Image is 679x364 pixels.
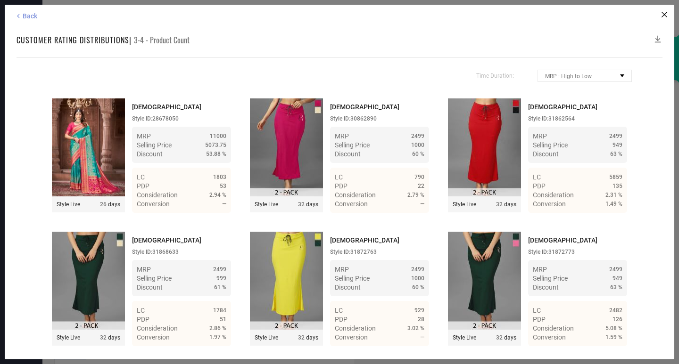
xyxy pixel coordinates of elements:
div: Style ID: 30862890 [330,115,429,122]
span: Consideration [137,191,178,199]
span: Selling Price [533,275,568,282]
img: Style preview image [52,98,125,196]
span: 1.59 % [605,334,622,340]
span: MRP [137,132,151,140]
span: Style Live [255,334,278,341]
img: Style preview image [448,98,521,196]
span: Selling Price [335,275,370,282]
span: 32 [496,201,503,208]
div: Style ID: 31862564 [528,115,627,122]
span: Style Live [255,201,278,208]
img: Style preview image [448,232,521,330]
span: [DEMOGRAPHIC_DATA] [330,236,399,244]
span: — [420,334,424,340]
span: [DEMOGRAPHIC_DATA] [528,236,597,244]
span: LC [533,307,541,314]
div: Style ID: 28678050 [132,115,231,122]
span: 2499 [213,266,226,273]
span: Conversion [335,200,368,208]
span: 2.31 % [605,192,622,198]
span: 5859 [609,174,622,180]
span: MRP [533,266,547,273]
span: Style Live [57,201,80,208]
span: 2499 [609,266,622,273]
span: 51 [220,316,226,323]
span: Consideration [137,324,178,332]
span: 949 [613,142,622,148]
span: days [298,201,318,208]
span: [DEMOGRAPHIC_DATA] [132,103,201,111]
span: Selling Price [533,141,568,149]
span: 2499 [411,133,424,139]
span: 3-4 - Product Count [134,34,190,46]
span: days [496,334,516,341]
span: 1000 [411,275,424,282]
h1: Customer rating distributions | [17,34,132,46]
span: PDP [137,182,149,190]
span: 26 [100,201,107,208]
span: 2.86 % [209,325,226,332]
span: days [496,201,516,208]
span: 32 [100,334,107,341]
span: 790 [414,174,424,180]
span: 32 [496,334,503,341]
span: Discount [335,283,361,291]
span: MRP [137,266,151,273]
span: [DEMOGRAPHIC_DATA] [330,103,399,111]
span: 5.08 % [605,325,622,332]
span: 2482 [609,307,622,314]
span: 2499 [609,133,622,139]
span: 135 [613,183,622,189]
span: Discount [335,150,361,158]
span: 3.02 % [407,325,424,332]
span: 2499 [411,266,424,273]
span: Time Duration: [476,73,514,79]
span: PDP [533,182,546,190]
span: Consideration [533,191,574,199]
span: days [100,334,120,341]
span: LC [137,307,145,314]
span: — [222,201,226,207]
span: Discount [533,283,559,291]
div: Style ID: 31872763 [330,249,429,255]
span: 949 [613,275,622,282]
span: [DEMOGRAPHIC_DATA] [132,236,201,244]
span: Consideration [335,324,376,332]
span: Conversion [335,333,368,341]
span: 22 [418,183,424,189]
span: 929 [414,307,424,314]
span: 53 [220,183,226,189]
span: 1.97 % [209,334,226,340]
span: MRP [335,132,349,140]
span: LC [533,173,541,181]
span: Conversion [533,333,566,341]
span: 1803 [213,174,226,180]
span: Discount [533,150,559,158]
span: Consideration [335,191,376,199]
span: Discount [137,150,163,158]
span: 999 [216,275,226,282]
span: LC [335,307,343,314]
span: Consideration [533,324,574,332]
span: Discount [137,283,163,291]
img: Style preview image [250,232,323,330]
span: PDP [137,315,149,323]
span: PDP [533,315,546,323]
span: Selling Price [137,141,172,149]
span: 63 % [610,284,622,291]
span: 60 % [412,284,424,291]
span: 5073.75 [205,142,226,148]
span: PDP [335,182,348,190]
span: 28 [418,316,424,323]
span: Conversion [137,200,170,208]
span: 60 % [412,151,424,157]
span: — [420,201,424,207]
span: [DEMOGRAPHIC_DATA] [528,103,597,111]
span: LC [137,173,145,181]
span: 32 [298,334,305,341]
span: Selling Price [137,275,172,282]
span: MRP : High to Low [545,73,592,80]
span: 61 % [214,284,226,291]
span: 2.94 % [209,192,226,198]
span: Back [23,12,37,20]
